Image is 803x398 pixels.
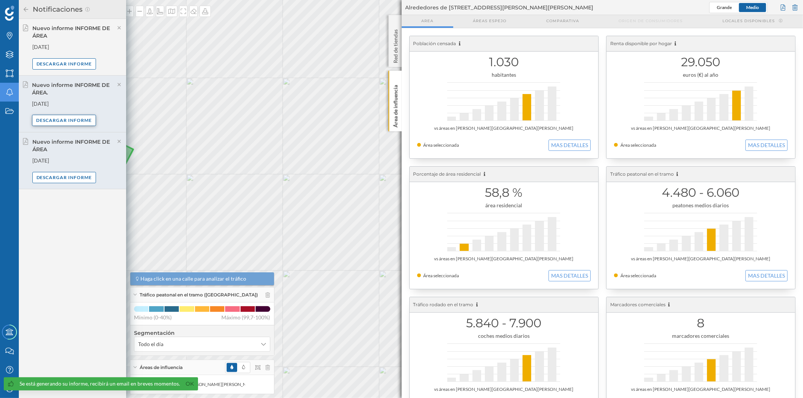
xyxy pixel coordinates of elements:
[614,386,788,393] div: vs áreas en [PERSON_NAME][GEOGRAPHIC_DATA][PERSON_NAME]
[140,292,258,298] span: Tráfico peatonal en el tramo ([GEOGRAPHIC_DATA])
[614,316,788,330] h1: 8
[405,4,594,11] span: Alrededores de [STREET_ADDRESS][PERSON_NAME][PERSON_NAME]
[417,185,591,200] h1: 58,8 %
[146,381,293,388] div: [STREET_ADDRESS][PERSON_NAME][PERSON_NAME] (Área dibujada)
[140,364,183,371] span: Áreas de influencia
[424,142,459,148] span: Área seleccionada
[606,297,795,313] div: Marcadores comerciales
[410,167,598,182] div: Porcentaje de área residencial
[417,125,591,132] div: vs áreas en [PERSON_NAME][GEOGRAPHIC_DATA][PERSON_NAME]
[20,380,180,387] div: Se está generando su informe, recibirá un email en breves momentos.
[424,273,459,278] span: Área seleccionada
[32,138,112,153] div: Nuevo informe INFORME DE ÁREA
[32,24,112,39] div: Nuevo informe INFORME DE ÁREA
[32,157,122,164] div: [DATE]
[619,18,683,24] span: Origen de consumidores
[184,380,196,388] a: Ok
[614,255,788,263] div: vs áreas en [PERSON_NAME][GEOGRAPHIC_DATA][PERSON_NAME]
[417,255,591,263] div: vs áreas en [PERSON_NAME][GEOGRAPHIC_DATA][PERSON_NAME]
[392,26,399,63] p: Red de tiendas
[15,5,42,12] span: Soporte
[614,125,788,132] div: vs áreas en [PERSON_NAME][GEOGRAPHIC_DATA][PERSON_NAME]
[417,316,591,330] h1: 5.840 - 7.900
[134,314,172,321] span: Mínimo (0-40%)
[745,140,788,151] button: MAS DETALLES
[549,270,591,281] button: MAS DETALLES
[606,36,795,52] div: Renta disponible por hogar
[417,55,591,69] h1: 1.030
[134,329,270,337] h4: Segmentación
[410,36,598,52] div: Población censada
[717,5,732,10] span: Grande
[746,5,759,10] span: Medio
[549,140,591,151] button: MAS DETALLES
[417,332,591,340] div: coches medios diarios
[614,185,788,200] h1: 4.480 - 6.060
[745,270,788,281] button: MAS DETALLES
[5,6,14,21] img: Geoblink Logo
[417,386,591,393] div: vs áreas en [PERSON_NAME][GEOGRAPHIC_DATA][PERSON_NAME]
[606,167,795,182] div: Tráfico peatonal en el tramo
[614,332,788,340] div: marcadores comerciales
[421,18,433,24] span: Area
[620,273,656,278] span: Área seleccionada
[222,314,270,321] span: Máximo (99,7-100%)
[29,3,85,15] h2: Notificaciones
[141,275,247,283] span: Haga click en una calle para analizar el tráfico
[32,43,122,51] div: [DATE]
[32,100,122,108] div: [DATE]
[417,71,591,79] div: habitantes
[614,55,788,69] h1: 29.050
[417,202,591,209] div: área residencial
[32,81,112,96] div: Nuevo informe INFORME DE ÁREA.
[392,82,399,128] p: Área de influencia
[546,18,579,24] span: Comparativa
[473,18,507,24] span: Áreas espejo
[722,18,775,24] span: Locales disponibles
[620,142,656,148] span: Área seleccionada
[614,202,788,209] div: peatones medios diarios
[614,71,788,79] div: euros (€) al año
[138,340,163,348] span: Todo el día
[410,297,598,313] div: Tráfico rodado en el tramo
